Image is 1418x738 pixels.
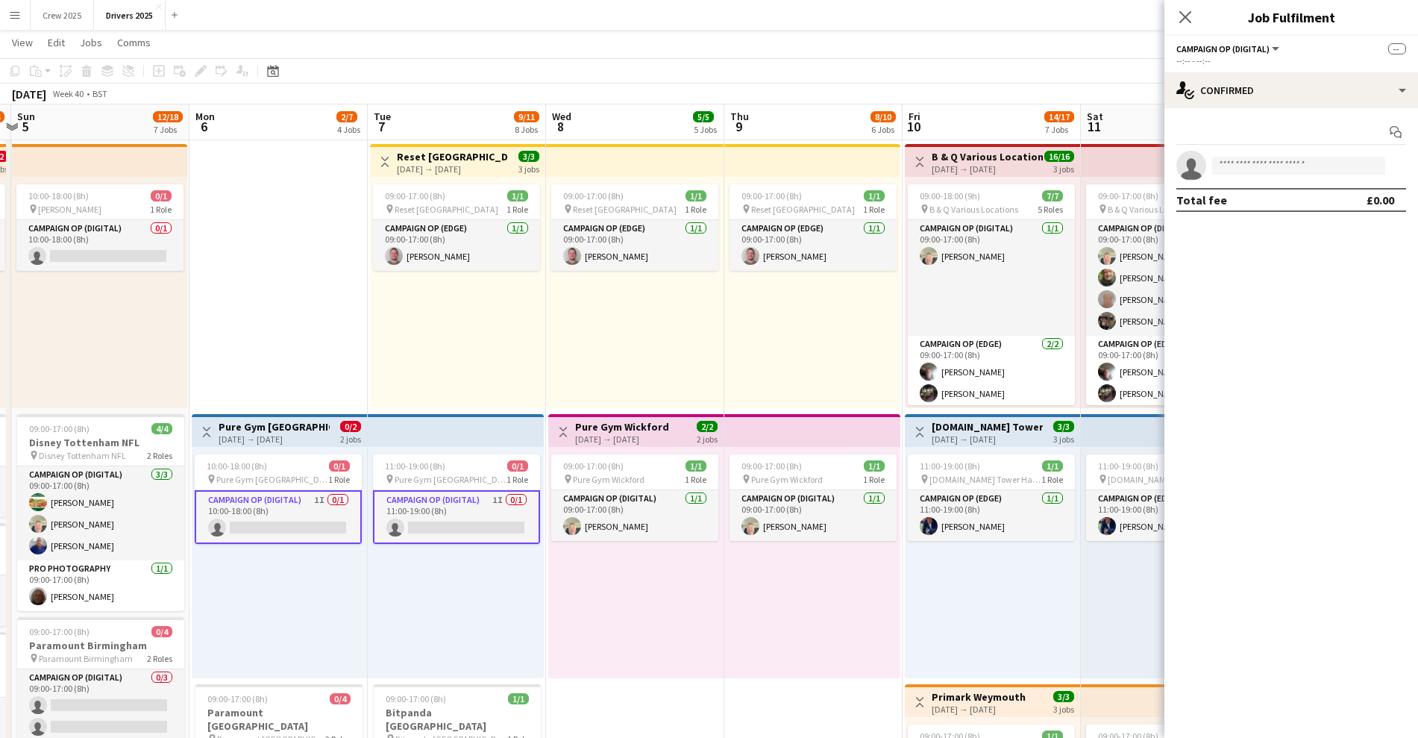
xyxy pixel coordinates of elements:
span: Sat [1087,110,1103,123]
h3: Bitpanda [GEOGRAPHIC_DATA] [374,706,541,733]
h3: Paramount [GEOGRAPHIC_DATA] [195,706,363,733]
span: 1 Role [506,474,528,485]
span: Sun [17,110,35,123]
div: 3 jobs [518,162,539,175]
div: 7 Jobs [154,124,182,135]
span: 0/4 [151,626,172,637]
app-card-role: Campaign Op (Digital)1/109:00-17:00 (8h)[PERSON_NAME] [551,490,718,541]
span: Thu [730,110,749,123]
a: View [6,33,39,52]
app-card-role: Campaign Op (Digital)1I0/110:00-18:00 (8h) [195,490,362,544]
span: 2/7 [336,111,357,122]
app-card-role: Campaign Op (Digital)3/309:00-17:00 (8h)[PERSON_NAME][PERSON_NAME][PERSON_NAME] [17,466,184,560]
app-job-card: 11:00-19:00 (8h)0/1 Pure Gym [GEOGRAPHIC_DATA]1 RoleCampaign Op (Digital)1I0/111:00-19:00 (8h) [373,454,540,544]
h3: [DOMAIN_NAME] Tower Hamlets [932,420,1043,434]
app-card-role: Campaign Op (Digital)1I0/111:00-19:00 (8h) [373,490,540,544]
app-card-role: Campaign Op (Edge)1/109:00-17:00 (8h)[PERSON_NAME] [551,220,718,271]
span: 0/1 [151,190,172,201]
span: 3/3 [1053,691,1074,702]
span: 4/4 [151,423,172,434]
div: 11:00-19:00 (8h)1/1 [DOMAIN_NAME] Tower Hamlets1 RoleCampaign Op (Edge)1/111:00-19:00 (8h)[PERSON... [908,454,1075,541]
span: 1/1 [686,460,706,472]
span: Campaign Op (Digital) [1176,43,1270,54]
div: 7 Jobs [1045,124,1073,135]
button: Drivers 2025 [94,1,166,30]
app-card-role: Campaign Op (Edge)2/209:00-17:00 (8h)[PERSON_NAME][PERSON_NAME] [908,336,1075,408]
div: [DATE] → [DATE] [932,434,1043,445]
app-card-role: Campaign Op (Edge)2/209:00-17:00 (8h)[PERSON_NAME][PERSON_NAME] [1086,336,1253,408]
app-job-card: 09:00-17:00 (8h)1/1 Pure Gym Wickford1 RoleCampaign Op (Digital)1/109:00-17:00 (8h)[PERSON_NAME] [730,454,897,541]
span: 0/1 [507,460,528,472]
span: Reset [GEOGRAPHIC_DATA] [573,204,677,215]
span: Pure Gym Wickford [573,474,644,485]
span: 16/16 [1044,151,1074,162]
span: Reset [GEOGRAPHIC_DATA] [751,204,855,215]
span: 1 Role [150,204,172,215]
span: 1 Role [863,204,885,215]
div: [DATE] → [DATE] [219,434,330,445]
span: 3/3 [1053,421,1074,432]
h3: Job Fulfilment [1164,7,1418,27]
span: 09:00-17:00 (8h) [563,190,624,201]
span: 1/1 [864,460,885,472]
div: 09:00-17:00 (8h)6/6 B & Q Various Locations2 RolesCampaign Op (Digital)4/409:00-17:00 (8h)[PERSON... [1086,184,1253,405]
span: 09:00-18:00 (9h) [920,190,980,201]
span: 7/7 [1042,190,1063,201]
h3: Paramount Birmingham [17,639,184,652]
app-job-card: 10:00-18:00 (8h)0/1 [PERSON_NAME]1 RoleCampaign Op (Digital)0/110:00-18:00 (8h) [16,184,183,271]
span: Pure Gym [GEOGRAPHIC_DATA] [395,474,506,485]
app-job-card: 09:00-17:00 (8h)1/1 Reset [GEOGRAPHIC_DATA]1 RoleCampaign Op (Edge)1/109:00-17:00 (8h)[PERSON_NAME] [373,184,540,271]
div: 3 jobs [1053,432,1074,445]
div: 4 Jobs [337,124,360,135]
div: BST [92,88,107,99]
span: 6 [193,118,215,135]
span: Wed [552,110,571,123]
div: [DATE] → [DATE] [932,704,1026,715]
span: 09:00-17:00 (8h) [563,460,624,472]
app-job-card: 09:00-17:00 (8h)1/1 Pure Gym Wickford1 RoleCampaign Op (Digital)1/109:00-17:00 (8h)[PERSON_NAME] [551,454,718,541]
span: 09:00-17:00 (8h) [207,693,268,704]
div: [DATE] → [DATE] [932,163,1043,175]
span: Tue [374,110,391,123]
app-job-card: 09:00-17:00 (8h)1/1 Reset [GEOGRAPHIC_DATA]1 RoleCampaign Op (Edge)1/109:00-17:00 (8h)[PERSON_NAME] [730,184,897,271]
span: [PERSON_NAME] [38,204,101,215]
span: 11 [1085,118,1103,135]
a: Jobs [74,33,108,52]
span: Pure Gym Wickford [751,474,823,485]
span: 9/11 [514,111,539,122]
div: 10:00-18:00 (8h)0/1 Pure Gym [GEOGRAPHIC_DATA]1 RoleCampaign Op (Digital)1I0/110:00-18:00 (8h) [195,454,362,544]
span: 1/1 [864,190,885,201]
div: 2 jobs [697,432,718,445]
span: 0/2 [340,421,361,432]
div: [DATE] → [DATE] [575,434,669,445]
button: Crew 2025 [31,1,94,30]
span: 09:00-17:00 (8h) [29,626,90,637]
app-card-role: Campaign Op (Digital)0/110:00-18:00 (8h) [16,220,183,271]
span: B & Q Various Locations [1108,204,1196,215]
div: 8 Jobs [515,124,539,135]
span: 3/3 [518,151,539,162]
span: 09:00-17:00 (8h) [741,460,802,472]
span: -- [1388,43,1406,54]
h3: Primark Weymouth [932,690,1026,704]
span: 1 Role [328,474,350,485]
app-job-card: 09:00-17:00 (8h)4/4Disney Tottenham NFL Disney Tottenham NFL2 RolesCampaign Op (Digital)3/309:00-... [17,414,184,611]
div: [DATE] [12,87,46,101]
span: 7 [371,118,391,135]
app-card-role: Campaign Op (Digital)1/109:00-17:00 (8h)[PERSON_NAME] [908,220,1075,336]
button: Campaign Op (Digital) [1176,43,1281,54]
span: 2 Roles [147,450,172,461]
span: 5/5 [693,111,714,122]
span: Disney Tottenham NFL [39,450,126,461]
span: 0/1 [329,460,350,472]
span: 11:00-19:00 (8h) [1098,460,1158,472]
div: 09:00-18:00 (9h)7/7 B & Q Various Locations5 RolesCampaign Op (Digital)1/109:00-17:00 (8h)[PERSON... [908,184,1075,405]
span: 10 [906,118,920,135]
div: 5 Jobs [694,124,717,135]
div: 3 jobs [1053,162,1074,175]
span: 09:00-17:00 (8h) [29,423,90,434]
